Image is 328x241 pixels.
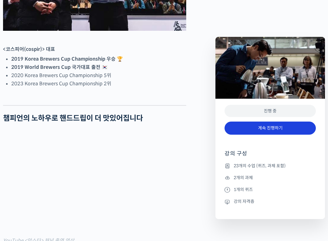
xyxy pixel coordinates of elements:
[2,190,40,206] a: 홈
[225,186,316,193] li: 1개의 퀴즈
[3,114,143,123] strong: 챔피언의 노하우로 핸드드립이 더 맛있어집니다
[94,200,101,204] span: 설정
[225,174,316,181] li: 2개의 과제
[11,80,186,88] li: 2023 Korea Brewers Cup Championship 2위
[11,64,108,70] strong: 2019 World Brewers Cup 국가대표 출전 🇰🇷
[3,46,55,52] strong: <코스피어(cospir)> 대표
[225,198,316,205] li: 강의 자격증
[225,150,316,162] h4: 강의 구성
[40,190,79,206] a: 대화
[225,105,316,117] div: 진행 중
[79,190,117,206] a: 설정
[11,71,186,80] li: 2020 Korea Brewers Cup Championship 5위
[19,200,23,204] span: 홈
[225,122,316,135] a: 계속 진행하기
[56,200,63,205] span: 대화
[11,56,123,62] strong: 2019 Korea Brewers Cup Championship 우승 🏆
[3,131,186,234] iframe: 핸드드립을 맛있게 내리고 싶으시면 이 영상을 보세요. (정형용 바리스타)
[225,162,316,169] li: 23개의 수업 (퀴즈, 과제 포함)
